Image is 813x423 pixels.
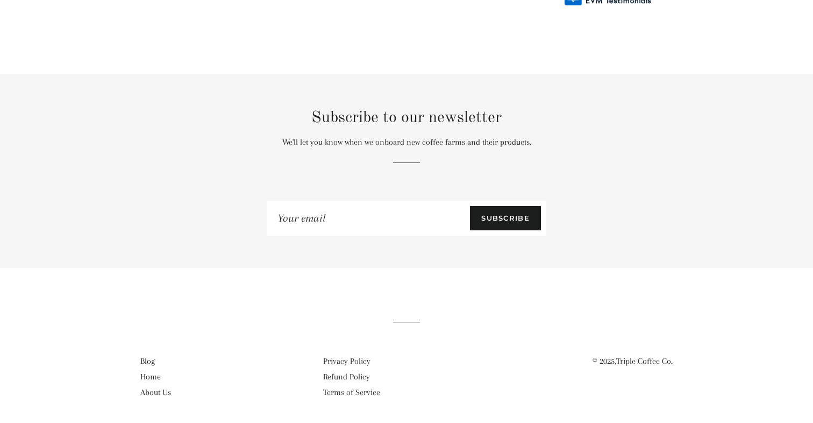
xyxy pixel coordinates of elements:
[323,356,370,366] a: Privacy Policy
[140,372,161,382] a: Home
[481,213,530,223] span: Subscribe
[506,355,673,368] p: © 2025,
[616,356,673,366] a: Triple Coffee Co.
[323,387,380,397] a: Terms of Service
[272,206,470,230] input: Your email
[140,356,155,366] a: Blog
[140,387,171,397] a: About Us
[140,136,673,149] p: We'll let you know when we onboard new coffee farms and their products.
[470,206,541,230] button: Subscribe
[140,107,673,129] h2: Subscribe to our newsletter
[323,372,370,382] a: Refund Policy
